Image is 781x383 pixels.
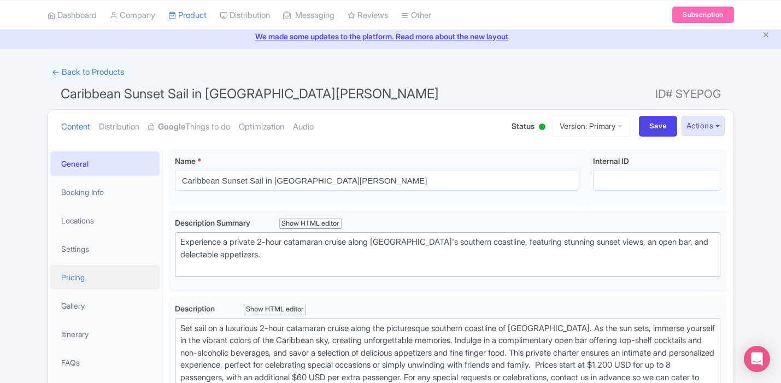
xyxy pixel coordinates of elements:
[672,7,733,23] a: Subscription
[50,265,160,290] a: Pricing
[50,151,160,176] a: General
[762,30,770,42] button: Close announcement
[61,110,90,144] a: Content
[158,121,185,133] strong: Google
[244,304,307,315] div: Show HTML editor
[744,346,770,372] div: Open Intercom Messenger
[682,116,725,136] button: Actions
[175,304,216,313] span: Description
[50,293,160,318] a: Gallery
[48,62,128,83] a: ← Back to Products
[148,110,230,144] a: GoogleThings to do
[239,110,284,144] a: Optimization
[50,237,160,261] a: Settings
[50,350,160,375] a: FAQs
[279,218,342,229] div: Show HTML editor
[50,322,160,346] a: Itinerary
[512,120,535,132] span: Status
[293,110,314,144] a: Audio
[7,31,774,42] a: We made some updates to the platform. Read more about the new layout
[180,236,715,273] div: Experience a private 2-hour catamaran cruise along [GEOGRAPHIC_DATA]'s southern coastline, featur...
[99,110,139,144] a: Distribution
[537,119,548,136] div: Active
[639,116,677,137] input: Save
[175,218,252,227] span: Description Summary
[50,208,160,233] a: Locations
[50,180,160,204] a: Booking Info
[593,156,629,166] span: Internal ID
[61,86,439,102] span: Caribbean Sunset Sail in [GEOGRAPHIC_DATA][PERSON_NAME]
[655,83,721,105] span: ID# SYEPOG
[552,115,630,137] a: Version: Primary
[175,156,196,166] span: Name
